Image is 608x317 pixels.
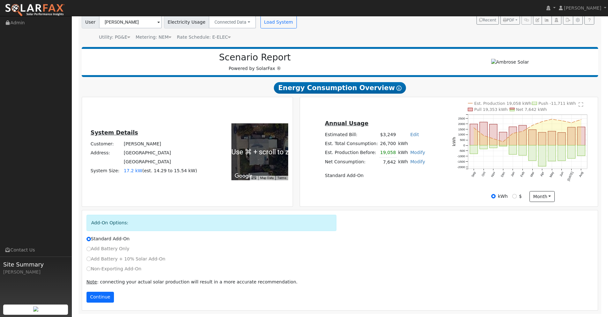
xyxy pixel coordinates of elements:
rect: onclick="" [548,145,556,161]
rect: onclick="" [567,127,575,145]
text: May [549,171,555,178]
text: Push -11,711 kWh [538,101,576,106]
img: retrieve [33,306,38,312]
td: [PERSON_NAME] [123,139,198,148]
circle: onclick="" [571,122,572,123]
button: Export Interval Data [563,16,573,25]
input: Select a User [99,16,162,28]
text:  [579,102,583,107]
label: Standard Add-On [86,236,130,242]
rect: onclick="" [499,132,507,145]
button: Recent [477,16,499,25]
text: -2000 [457,165,465,169]
td: kWh [397,139,426,148]
td: 19,058 [379,148,397,158]
text: Aug [578,171,584,177]
span: ( [142,168,144,173]
a: Modify [410,150,425,155]
button: Settings [573,16,583,25]
input: Standard Add-On [86,237,91,241]
text: [DATE] [567,171,574,182]
button: Continue [86,292,114,303]
text: 1500 [458,128,465,131]
span: Site Summary [3,260,68,269]
div: Add-On Options: [86,215,337,231]
text: Mar [529,171,535,178]
text: 500 [460,138,465,142]
u: System Details [91,129,138,136]
div: [PERSON_NAME] [3,269,68,275]
circle: onclick="" [503,141,504,143]
circle: onclick="" [512,133,514,134]
rect: onclick="" [538,145,546,166]
img: Ambrose Solar [491,59,529,66]
rect: onclick="" [519,125,526,145]
button: Map Data [260,176,274,180]
text: 0 [463,143,465,147]
label: Add Battery + 10% Solar Add-On [86,256,166,262]
circle: onclick="" [542,121,543,122]
a: Terms (opens in new tab) [277,176,286,180]
rect: onclick="" [509,145,517,155]
button: Load System [260,16,297,28]
rect: onclick="" [490,124,497,145]
rect: onclick="" [480,145,487,149]
img: SolarFax [5,4,65,17]
input: $ [512,194,517,198]
div: Metering: NEM [136,34,171,41]
input: kWh [491,194,496,198]
td: Est. Total Consumption: [324,139,379,148]
text: Jun [559,171,564,177]
rect: onclick="" [519,145,526,156]
td: System Size [123,166,198,175]
td: Standard Add-On [324,171,426,180]
input: Add Battery + 10% Solar Add-On [86,257,91,261]
rect: onclick="" [538,132,546,145]
text: 1000 [458,133,465,136]
rect: onclick="" [529,130,536,145]
button: Connected Data [209,16,256,28]
span: User [82,16,99,28]
button: Login As [552,16,561,25]
text: Oct [481,171,486,177]
button: Multi-Series Graph [542,16,552,25]
rect: onclick="" [509,127,517,145]
span: : connecting your actual solar production will result in a more accurate recommendation. [86,279,298,284]
a: Help Link [584,16,594,25]
circle: onclick="" [532,125,533,126]
text: Feb [520,171,525,177]
text: Sep [471,171,477,178]
span: Energy Consumption Overview [274,82,406,94]
button: month [529,191,555,202]
span: est. 14.29 to 15.54 kW [144,168,195,173]
label: $ [519,193,522,200]
label: Add Battery Only [86,245,130,252]
button: PDF [500,16,520,25]
div: Utility: PG&E [99,34,130,41]
a: Edit [410,132,419,137]
td: kWh [397,158,409,167]
text: Apr [539,171,545,177]
button: Edit User [533,16,542,25]
rect: onclick="" [499,145,507,146]
text: 2500 [458,117,465,120]
rect: onclick="" [480,122,487,145]
a: Modify [410,159,425,164]
text: Pull 19,353 kWh [474,107,508,112]
rect: onclick="" [577,145,585,156]
td: Net Consumption: [324,158,379,167]
td: Est. Production Before: [324,148,379,158]
span: PDF [503,18,514,22]
span: Alias: H3EELECN [177,35,231,40]
circle: onclick="" [473,127,475,128]
td: kWh [397,148,409,158]
label: Non-Exporting Add-On [86,266,141,272]
rect: onclick="" [529,145,536,161]
button: Keyboard shortcuts [251,176,256,180]
text: Jan [510,171,515,177]
circle: onclick="" [493,138,494,139]
circle: onclick="" [552,119,553,120]
text: Est. Production 19,058 kWh [474,101,531,106]
td: $3,249 [379,130,397,139]
td: 7,642 [379,158,397,167]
